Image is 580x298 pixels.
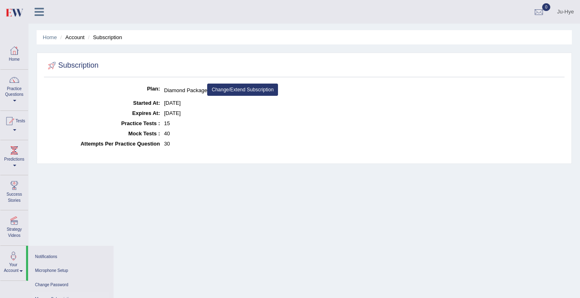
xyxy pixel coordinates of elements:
[164,128,562,139] dd: 40
[164,108,562,118] dd: [DATE]
[32,250,109,264] a: Notifications
[164,84,562,98] dd: Diamond Package
[0,111,28,137] a: Tests
[46,139,160,149] dt: Attempts Per Practice Question
[46,60,98,72] h2: Subscription
[542,3,550,11] span: 0
[0,70,28,108] a: Practice Questions
[46,108,160,118] dt: Expires At:
[86,33,122,41] li: Subscription
[46,98,160,108] dt: Started At:
[0,175,28,207] a: Success Stories
[164,118,562,128] dd: 15
[207,84,278,96] a: Change/Extend Subscription
[0,140,28,172] a: Predictions
[43,34,57,40] a: Home
[0,40,28,67] a: Home
[46,128,160,139] dt: Mock Tests :
[46,84,160,94] dt: Plan:
[58,33,84,41] li: Account
[32,278,109,292] a: Change Password
[32,264,109,278] a: Microphone Setup
[0,210,28,243] a: Strategy Videos
[164,98,562,108] dd: [DATE]
[164,139,562,149] dd: 30
[46,118,160,128] dt: Practice Tests :
[0,246,26,278] a: Your Account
